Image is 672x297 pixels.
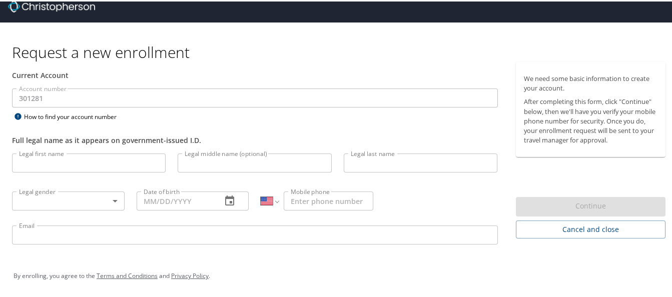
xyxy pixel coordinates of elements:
div: Full legal name as it appears on government-issued I.D. [12,133,498,144]
button: Cancel and close [516,219,666,237]
input: Enter phone number [284,190,373,209]
div: ​ [12,190,125,209]
p: We need some basic information to create your account. [524,72,658,91]
div: How to find your account number [12,109,137,121]
p: After completing this form, click "Continue" below, then we'll have you verify your mobile phone ... [524,95,658,143]
a: Privacy Policy [171,270,209,278]
a: Terms and Conditions [97,270,158,278]
input: MM/DD/YYYY [137,190,214,209]
span: Cancel and close [524,222,658,234]
div: Current Account [12,68,498,79]
div: By enrolling, you agree to the and . [14,262,666,287]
